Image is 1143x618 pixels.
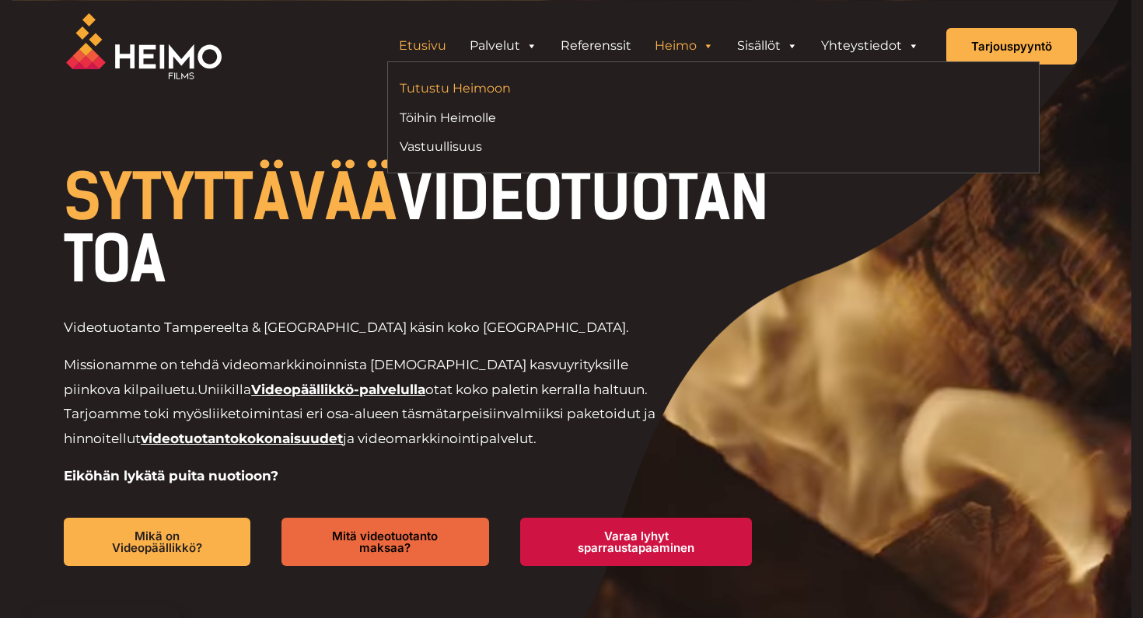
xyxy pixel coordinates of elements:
a: Varaa lyhyt sparraustapaaminen [520,518,752,566]
a: Tarjouspyyntö [946,28,1077,65]
span: Uniikilla [197,382,251,397]
span: SYTYTTÄVÄÄ [64,160,397,235]
a: Sisällöt [725,30,809,61]
span: Mikä on Videopäällikkö? [89,530,225,553]
a: Videopäällikkö-palvelulla [251,382,425,397]
a: Töihin Heimolle [400,107,701,128]
a: Vastuullisuus [400,136,701,157]
p: Missionamme on tehdä videomarkkinoinnista [DEMOGRAPHIC_DATA] kasvuyrityksille piinkova kilpailuetu. [64,353,677,451]
p: Videotuotanto Tampereelta & [GEOGRAPHIC_DATA] käsin koko [GEOGRAPHIC_DATA]. [64,316,677,340]
strong: Eiköhän lykätä puita nuotioon? [64,468,278,484]
img: Heimo Filmsin logo [66,13,222,79]
a: Mikä on Videopäällikkö? [64,518,250,566]
a: videotuotantokokonaisuudet [141,431,343,446]
a: Referenssit [549,30,643,61]
a: Yhteystiedot [809,30,931,61]
span: Mitä videotuotanto maksaa? [306,530,464,553]
span: valmiiksi paketoidut ja hinnoitellut [64,406,655,446]
span: ja videomarkkinointipalvelut. [343,431,537,446]
aside: Header Widget 1 [379,30,939,61]
a: Etusivu [387,30,458,61]
a: Mitä videotuotanto maksaa? [281,518,489,566]
a: Heimo [643,30,725,61]
a: Palvelut [458,30,549,61]
span: Varaa lyhyt sparraustapaaminen [545,530,727,553]
a: Tutustu Heimoon [400,78,701,99]
h1: VIDEOTUOTANTOA [64,166,783,291]
span: liiketoimintasi eri osa-alueen täsmätarpeisiin [208,406,505,421]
